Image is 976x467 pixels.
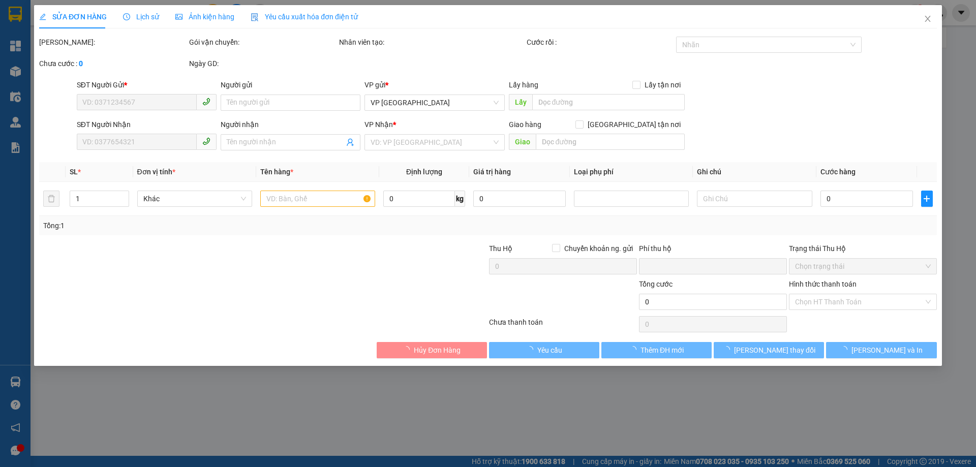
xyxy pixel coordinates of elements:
span: picture [175,13,182,20]
img: logo.jpg [13,13,64,64]
div: Cước rồi : [527,37,675,48]
div: [PERSON_NAME]: [39,37,187,48]
div: SĐT Người Gửi [77,79,217,90]
span: Yêu cầu xuất hóa đơn điện tử [251,13,358,21]
span: Chọn trạng thái [795,259,931,274]
span: SL [70,168,78,176]
span: loading [403,346,414,353]
div: Tổng: 1 [43,220,377,231]
div: Chưa cước : [39,58,187,69]
span: loading [629,346,640,353]
button: Hủy Đơn Hàng [377,342,487,358]
span: Chuyển khoản ng. gửi [560,243,637,254]
span: VP Xuân Giang [371,95,499,110]
span: Thu Hộ [489,244,512,253]
button: Close [913,5,942,34]
div: Chưa thanh toán [488,317,638,334]
div: Nhân viên tạo: [339,37,525,48]
button: [PERSON_NAME] thay đổi [714,342,824,358]
span: Khác [143,191,246,206]
span: loading [526,346,537,353]
span: close [924,15,932,23]
span: Giao hàng [509,120,541,129]
b: 0 [79,59,83,68]
span: [PERSON_NAME] và In [851,345,923,356]
span: SỬA ĐƠN HÀNG [39,13,107,21]
span: user-add [347,138,355,146]
span: edit [39,13,46,20]
div: VP gửi [365,79,505,90]
button: delete [43,191,59,207]
span: loading [840,346,851,353]
span: Tổng cước [639,280,673,288]
th: Ghi chú [693,162,816,182]
span: Cước hàng [820,168,856,176]
span: Đơn vị tính [137,168,175,176]
img: icon [251,13,259,21]
span: clock-circle [123,13,130,20]
button: [PERSON_NAME] và In [827,342,937,358]
button: plus [921,191,932,207]
div: Người nhận [221,119,360,130]
span: phone [202,137,210,145]
button: Yêu cầu [489,342,599,358]
span: Định lượng [406,168,442,176]
span: Lấy [509,94,532,110]
b: GỬI : VP [GEOGRAPHIC_DATA] [13,74,151,108]
input: Ghi Chú [697,191,812,207]
span: kg [455,191,465,207]
button: Thêm ĐH mới [601,342,712,358]
span: Lấy tận nơi [640,79,685,90]
span: VP Nhận [365,120,393,129]
div: Gói vận chuyển: [189,37,337,48]
span: Thêm ĐH mới [640,345,684,356]
span: loading [723,346,734,353]
div: Người gửi [221,79,360,90]
div: Trạng thái Thu Hộ [789,243,937,254]
span: [GEOGRAPHIC_DATA] tận nơi [584,119,685,130]
li: Cổ Đạm, xã [GEOGRAPHIC_DATA], [GEOGRAPHIC_DATA] [95,25,425,38]
div: Ngày GD: [189,58,337,69]
span: [PERSON_NAME] thay đổi [734,345,815,356]
input: Dọc đường [536,134,685,150]
span: phone [202,98,210,106]
span: Ảnh kiện hàng [175,13,234,21]
span: Lịch sử [123,13,159,21]
label: Hình thức thanh toán [789,280,857,288]
span: Yêu cầu [537,345,562,356]
span: Giá trị hàng [473,168,511,176]
div: Phí thu hộ [639,243,787,258]
input: Dọc đường [532,94,685,110]
div: SĐT Người Nhận [77,119,217,130]
span: Hủy Đơn Hàng [414,345,461,356]
span: Tên hàng [260,168,293,176]
li: Hotline: 1900252555 [95,38,425,50]
span: plus [922,195,932,203]
th: Loại phụ phí [570,162,693,182]
input: VD: Bàn, Ghế [260,191,375,207]
span: Giao [509,134,536,150]
span: Lấy hàng [509,81,538,89]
